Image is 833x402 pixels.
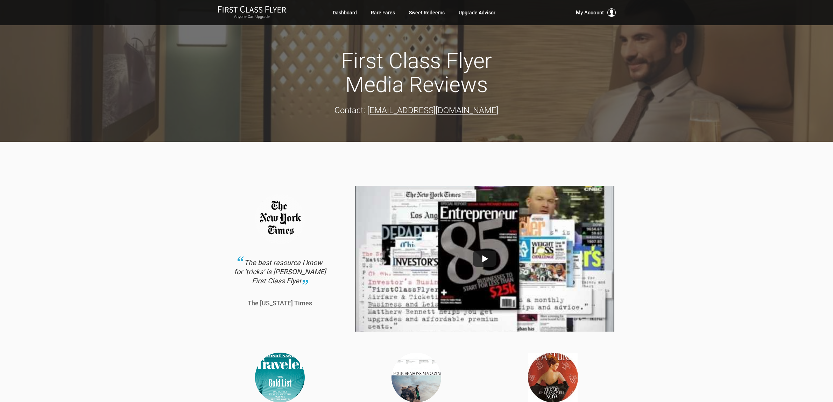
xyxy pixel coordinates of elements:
span: First Class Flyer Media Reviews [341,48,492,97]
a: [EMAIL_ADDRESS][DOMAIN_NAME] [367,105,499,115]
a: Sweet Redeems [409,6,445,19]
img: YouTube video [355,161,614,356]
a: Rare Fares [371,6,395,19]
img: new_york_times_testimonial.png [255,194,305,244]
img: First Class Flyer [218,6,286,13]
strong: Contact: [334,105,365,115]
small: Anyone Can Upgrade [218,14,286,19]
span: My Account [576,8,604,17]
button: My Account [576,8,616,17]
a: Upgrade Advisor [459,6,495,19]
a: Dashboard [333,6,357,19]
div: The best resource I know for ‘tricks’ is [PERSON_NAME] First Class Flyer [233,258,327,293]
a: First Class FlyerAnyone Can Upgrade [218,6,286,20]
p: The [US_STATE] Times [233,300,327,306]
